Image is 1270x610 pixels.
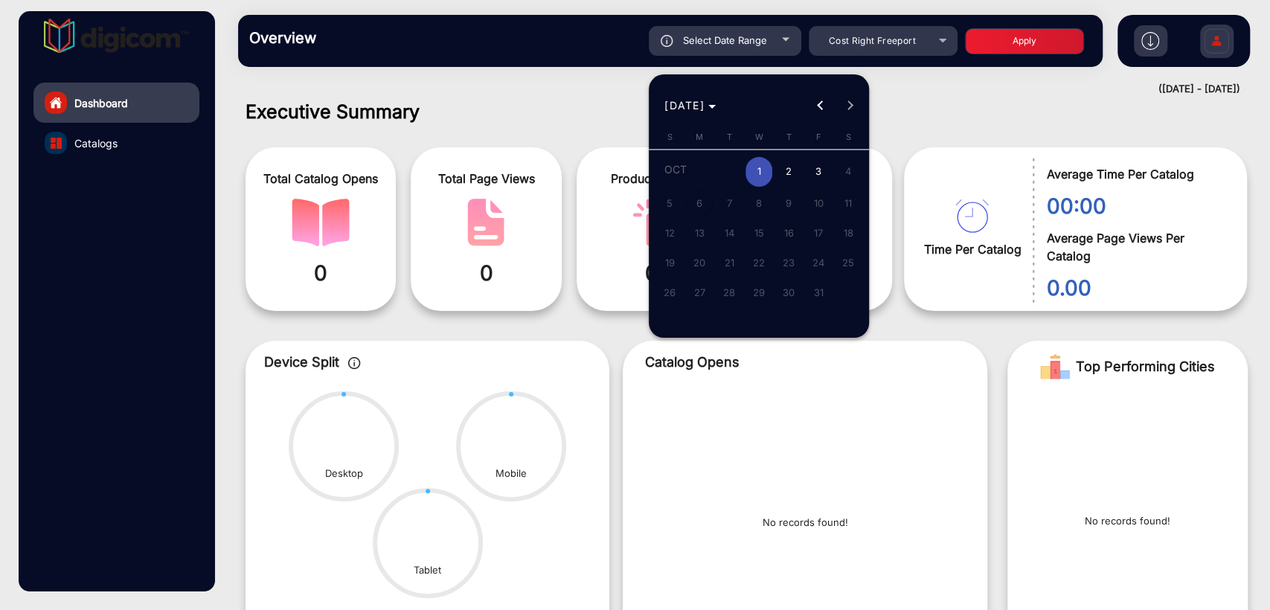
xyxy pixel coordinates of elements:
[745,190,772,216] span: 8
[775,190,802,216] span: 9
[655,188,684,218] button: October 5, 2025
[686,279,713,306] span: 27
[684,277,714,307] button: October 27, 2025
[684,188,714,218] button: October 6, 2025
[774,188,804,218] button: October 9, 2025
[775,157,802,187] span: 2
[714,277,744,307] button: October 28, 2025
[686,249,713,276] span: 20
[786,132,791,142] span: T
[835,157,862,187] span: 4
[716,249,743,276] span: 21
[656,190,683,216] span: 5
[804,188,833,218] button: October 10, 2025
[805,219,832,246] span: 17
[714,248,744,277] button: October 21, 2025
[726,132,731,142] span: T
[805,249,832,276] span: 24
[745,219,772,246] span: 15
[804,218,833,248] button: October 17, 2025
[686,219,713,246] span: 13
[744,248,774,277] button: October 22, 2025
[714,218,744,248] button: October 14, 2025
[745,157,772,187] span: 1
[684,248,714,277] button: October 20, 2025
[754,132,763,142] span: W
[833,188,863,218] button: October 11, 2025
[744,218,774,248] button: October 15, 2025
[806,91,836,121] button: Previous month
[845,132,850,142] span: S
[833,155,863,188] button: October 4, 2025
[667,132,672,142] span: S
[815,132,821,142] span: F
[774,248,804,277] button: October 23, 2025
[658,92,722,119] button: Choose month and year
[716,219,743,246] span: 14
[835,219,862,246] span: 18
[775,219,802,246] span: 16
[656,279,683,306] span: 26
[774,277,804,307] button: October 30, 2025
[775,279,802,306] span: 30
[656,219,683,246] span: 12
[716,279,743,306] span: 28
[774,155,804,188] button: October 2, 2025
[744,188,774,218] button: October 8, 2025
[655,218,684,248] button: October 12, 2025
[805,279,832,306] span: 31
[745,249,772,276] span: 22
[714,188,744,218] button: October 7, 2025
[804,155,833,188] button: October 3, 2025
[833,218,863,248] button: October 18, 2025
[774,218,804,248] button: October 16, 2025
[686,190,713,216] span: 6
[745,279,772,306] span: 29
[656,249,683,276] span: 19
[655,248,684,277] button: October 19, 2025
[744,277,774,307] button: October 29, 2025
[833,248,863,277] button: October 25, 2025
[696,132,703,142] span: M
[744,155,774,188] button: October 1, 2025
[835,190,862,216] span: 11
[716,190,743,216] span: 7
[805,190,832,216] span: 10
[835,249,862,276] span: 25
[655,277,684,307] button: October 26, 2025
[805,157,832,187] span: 3
[655,155,744,188] td: OCT
[804,248,833,277] button: October 24, 2025
[804,277,833,307] button: October 31, 2025
[684,218,714,248] button: October 13, 2025
[775,249,802,276] span: 23
[664,99,705,112] span: [DATE]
